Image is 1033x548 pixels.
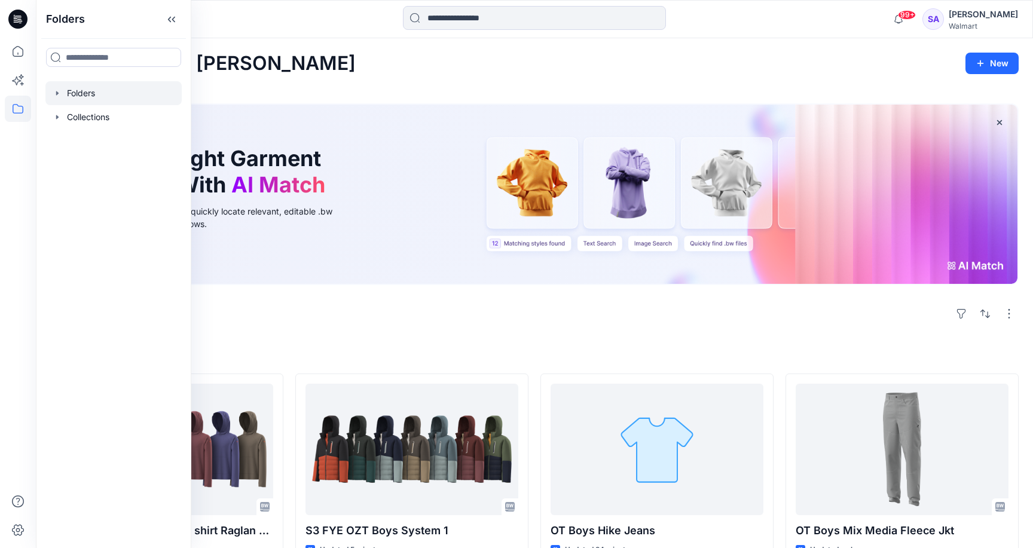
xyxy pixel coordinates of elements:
[898,10,916,20] span: 99+
[551,522,763,539] p: OT Boys Hike Jeans
[949,22,1018,30] div: Walmart
[80,146,331,197] h1: Find the Right Garment Instantly With
[949,7,1018,22] div: [PERSON_NAME]
[305,384,518,515] a: S3 FYE OZT Boys System 1
[965,53,1019,74] button: New
[50,347,1019,362] h4: Styles
[305,522,518,539] p: S3 FYE OZT Boys System 1
[80,205,349,230] div: Use text or image search to quickly locate relevant, editable .bw files for faster design workflows.
[922,8,944,30] div: SA
[231,172,325,198] span: AI Match
[796,522,1008,539] p: OT Boys Mix Media Fleece Jkt
[796,384,1008,515] a: OT Boys Mix Media Fleece Jkt
[50,53,356,75] h2: Welcome back, [PERSON_NAME]
[551,384,763,515] a: OT Boys Hike Jeans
